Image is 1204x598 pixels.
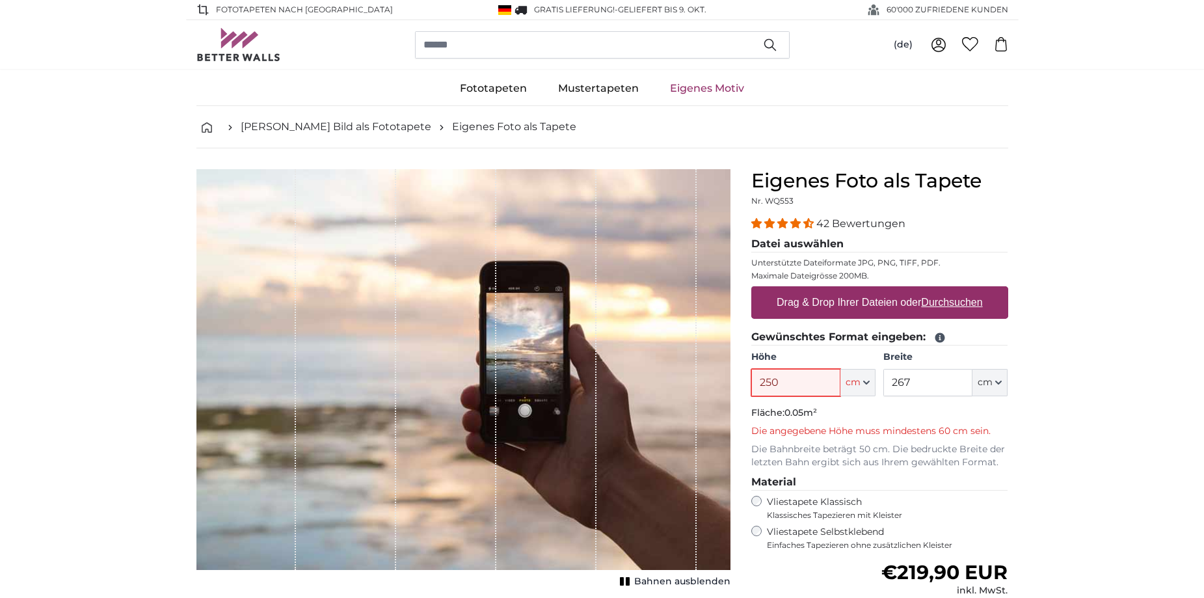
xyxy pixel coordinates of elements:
[452,119,576,135] a: Eigenes Foto als Tapete
[751,258,1008,268] p: Unterstützte Dateiformate JPG, PNG, TIFF, PDF.
[751,169,1008,193] h1: Eigenes Foto als Tapete
[840,369,876,396] button: cm
[767,526,1008,550] label: Vliestapete Selbstklebend
[767,496,997,521] label: Vliestapete Klassisch
[498,5,511,15] img: Deutschland
[921,297,982,308] u: Durchsuchen
[751,425,1008,438] p: Die angegebene Höhe muss mindestens 60 cm sein.
[216,4,393,16] span: Fototapeten nach [GEOGRAPHIC_DATA]
[751,271,1008,281] p: Maximale Dateigrösse 200MB.
[816,217,905,230] span: 42 Bewertungen
[751,236,1008,252] legend: Datei auswählen
[881,560,1008,584] span: €219,90 EUR
[767,510,997,521] span: Klassisches Tapezieren mit Kleister
[196,169,730,591] div: 1 of 1
[654,72,760,105] a: Eigenes Motiv
[534,5,615,14] span: GRATIS Lieferung!
[616,573,730,591] button: Bahnen ausblenden
[751,351,876,364] label: Höhe
[767,540,1008,550] span: Einfaches Tapezieren ohne zusätzlichen Kleister
[444,72,542,105] a: Fototapeten
[751,329,1008,346] legend: Gewünschtes Format eingeben:
[881,584,1008,597] div: inkl. MwSt.
[751,217,816,230] span: 4.38 stars
[751,407,1008,420] p: Fläche:
[241,119,431,135] a: [PERSON_NAME] Bild als Fototapete
[751,474,1008,491] legend: Material
[634,575,730,588] span: Bahnen ausblenden
[196,106,1008,148] nav: breadcrumbs
[846,376,861,389] span: cm
[784,407,817,418] span: 0.05m²
[542,72,654,105] a: Mustertapeten
[771,290,988,316] label: Drag & Drop Ihrer Dateien oder
[883,351,1008,364] label: Breite
[972,369,1008,396] button: cm
[196,28,281,61] img: Betterwalls
[751,196,794,206] span: Nr. WQ553
[978,376,993,389] span: cm
[887,4,1008,16] span: 60'000 ZUFRIEDENE KUNDEN
[615,5,706,14] span: -
[751,443,1008,469] p: Die Bahnbreite beträgt 50 cm. Die bedruckte Breite der letzten Bahn ergibt sich aus Ihrem gewählt...
[618,5,706,14] span: Geliefert bis 9. Okt.
[883,33,923,57] button: (de)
